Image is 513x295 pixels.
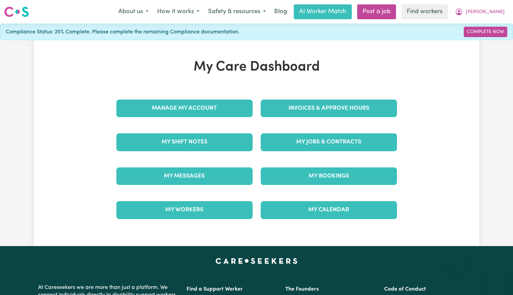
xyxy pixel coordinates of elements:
[464,27,507,37] a: Complete Now
[486,268,508,290] iframe: Button to launch messaging window
[261,167,397,185] a: My Bookings
[112,59,401,75] h1: My Care Dashboard
[294,4,352,19] a: AI Worker Match
[4,4,29,20] a: Careseekers logo
[285,287,319,292] a: The Founders
[153,5,204,19] button: How it works
[261,100,397,117] a: Invoices & Approve Hours
[451,252,464,265] iframe: Close message
[6,28,239,36] span: Compliance Status: 25% Complete. Please complete the remaining Compliance documentation.
[4,6,29,18] img: Careseekers logo
[187,287,243,292] a: Find a Support Worker
[116,167,253,185] a: My Messages
[114,5,153,19] button: About us
[116,201,253,219] a: My Workers
[357,4,396,19] a: Post a job
[401,4,448,19] a: Find workers
[204,5,270,19] button: Safety & resources
[261,201,397,219] a: My Calendar
[116,100,253,117] a: Manage My Account
[116,133,253,151] a: My Shift Notes
[216,258,297,264] a: Careseekers home page
[466,8,505,16] span: [PERSON_NAME]
[451,5,509,19] button: My Account
[261,133,397,151] a: My Jobs & Contracts
[384,287,426,292] a: Code of Conduct
[270,4,291,19] a: Blog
